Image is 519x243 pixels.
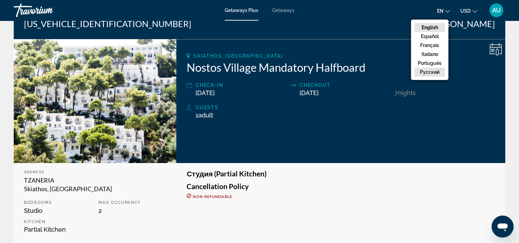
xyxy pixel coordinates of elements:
[225,8,258,13] a: Getaways Plus
[414,32,445,41] button: Español
[427,19,495,29] div: [PERSON_NAME]
[24,219,92,224] p: Kitchen
[414,50,445,59] button: Italiano
[272,8,294,13] a: Getaways
[193,53,283,59] span: Skiathos, [GEOGRAPHIC_DATA]
[187,183,495,190] h3: Cancellation Policy
[196,81,287,89] div: Check-In
[187,170,495,177] h3: Студия (Partial Kitchen)
[299,89,319,96] span: [DATE]
[24,19,191,29] div: [US_VEHICLE_IDENTIFICATION_NUMBER]
[492,216,514,238] iframe: Button to launch messaging window
[414,23,445,32] button: English
[196,112,213,119] span: 1
[198,112,213,119] span: Adult
[187,60,495,74] h2: Nostos Village Mandatory Halfboard
[196,89,215,96] span: [DATE]
[492,7,501,14] span: AU
[24,226,66,233] span: Partial Kitchen
[460,6,477,16] button: Change currency
[437,6,450,16] button: Change language
[414,41,445,50] button: Français
[196,103,495,112] div: Guests
[460,8,471,14] span: USD
[14,1,82,19] a: Travorium
[24,176,166,193] div: TZANERIA Skiathos, [GEOGRAPHIC_DATA]
[394,89,398,96] span: 7
[98,200,166,205] p: Max Occupancy
[24,200,92,205] p: Bedrooms
[398,89,416,96] span: Nights
[299,81,391,89] div: Checkout
[437,8,444,14] span: en
[98,207,102,214] span: 2
[24,170,166,174] div: Address
[487,3,505,18] button: User Menu
[193,194,232,199] span: Non-refundable
[24,207,43,214] span: Studio
[414,68,445,77] button: русский
[414,59,445,68] button: Português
